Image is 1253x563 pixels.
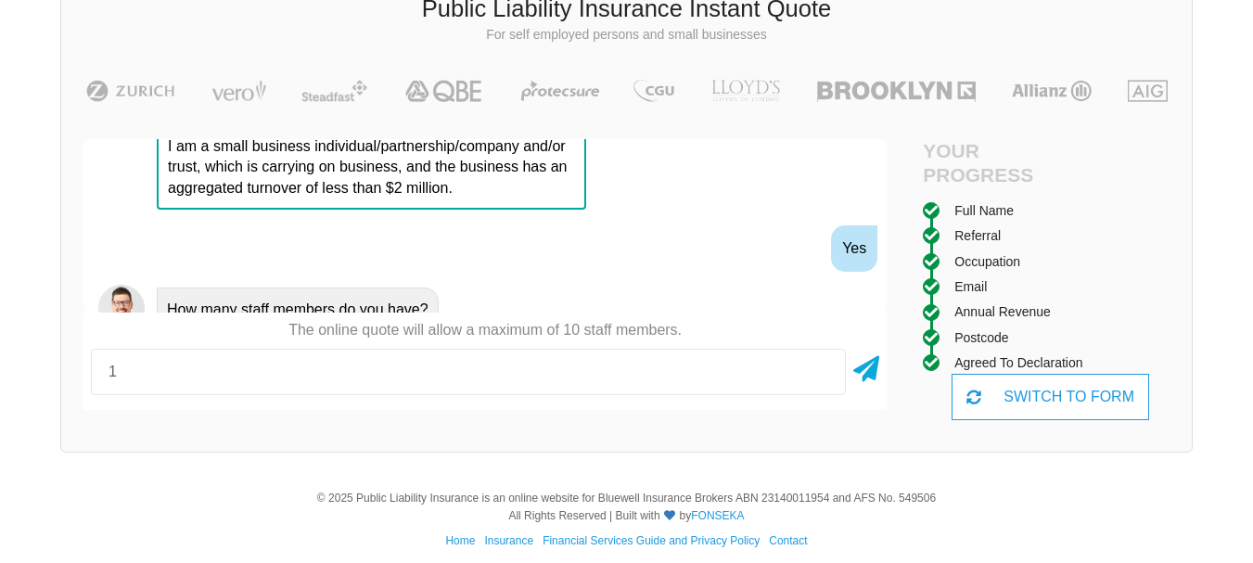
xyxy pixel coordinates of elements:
[954,276,987,297] div: Email
[923,139,1050,186] h4: Your Progress
[394,80,494,102] img: QBE | Public Liability Insurance
[701,80,790,102] img: LLOYD's | Public Liability Insurance
[484,534,533,547] a: Insurance
[810,80,983,102] img: Brooklyn | Public Liability Insurance
[954,352,1082,373] div: Agreed to Declaration
[83,320,887,340] p: The online quote will allow a maximum of 10 staff members.
[445,534,475,547] a: Home
[954,327,1008,348] div: Postcode
[952,374,1149,420] div: SWITCH TO FORM
[954,301,1051,322] div: Annual Revenue
[769,534,807,547] a: Contact
[626,80,682,102] img: CGU | Public Liability Insurance
[78,80,183,102] img: Zurich | Public Liability Insurance
[954,225,1001,246] div: Referral
[1003,80,1101,102] img: Allianz | Public Liability Insurance
[954,200,1014,221] div: Full Name
[831,225,877,272] div: Yes
[543,534,760,547] a: Financial Services Guide and Privacy Policy
[294,80,376,102] img: Steadfast | Public Liability Insurance
[98,285,145,331] img: Chatbot | PLI
[91,349,846,395] input: Number of staff
[514,80,607,102] img: Protecsure | Public Liability Insurance
[157,288,439,332] div: How many staff members do you have?
[954,251,1020,272] div: Occupation
[203,80,275,102] img: Vero | Public Liability Insurance
[691,509,744,522] a: FONSEKA
[1120,80,1175,102] img: AIG | Public Liability Insurance
[75,26,1178,45] p: For self employed persons and small businesses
